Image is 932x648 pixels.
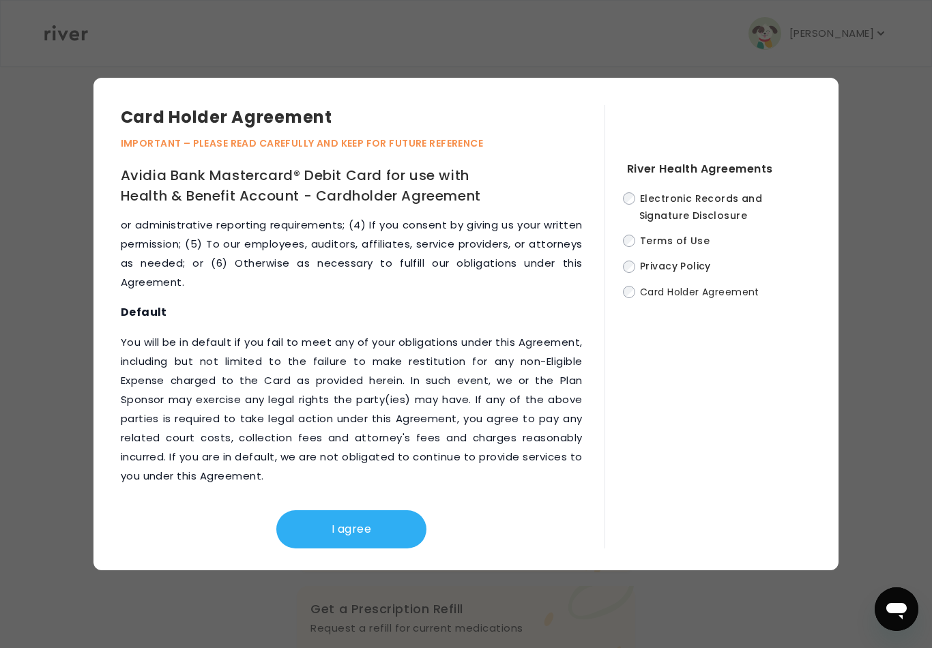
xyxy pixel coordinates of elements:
[276,510,426,548] button: I agree
[640,260,711,274] span: Privacy Policy
[121,165,508,206] h1: Avidia Bank Mastercard® Debit Card for use with Health & Benefit Account - Cardholder Agreement
[875,587,918,631] iframe: Button to launch messaging window
[121,303,583,322] h3: Default
[121,105,605,130] h3: Card Holder Agreement
[640,285,759,299] span: Card Holder Agreement
[627,160,812,179] h4: River Health Agreements
[121,135,605,151] p: IMPORTANT – PLEASE READ CAREFULLY AND KEEP FOR FUTURE REFERENCE
[121,333,583,486] p: You will be in default if you fail to meet any of your obligations under this Agreement, includin...
[640,234,710,248] span: Terms of Use
[639,192,763,222] span: Electronic Records and Signature Disclosure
